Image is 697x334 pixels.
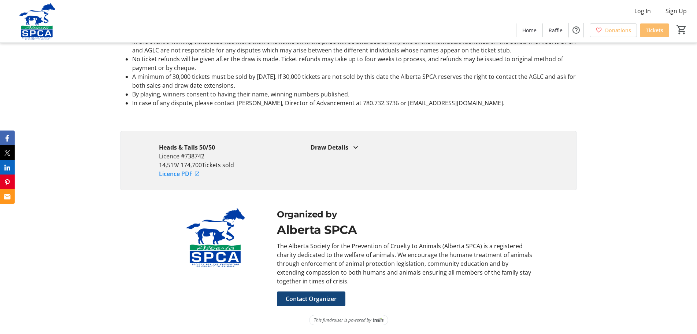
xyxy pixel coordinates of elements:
button: Log In [629,5,657,17]
button: Help [569,23,583,37]
a: Raffle [543,23,568,37]
span: Log In [634,7,651,15]
span: This fundraiser is powered by [314,317,371,323]
span: Donations [605,26,631,34]
li: By playing, winners consent to having their name, winning numbers published. [132,90,576,99]
p: 14,519 / 174,700 Tickets sold [159,161,273,169]
li: No ticket refunds will be given after the draw is made. Ticket refunds may take up to four weeks ... [132,55,576,72]
div: Draw Details [311,143,538,152]
button: Contact Organizer [277,291,345,306]
li: In case of any dispute, please contact [PERSON_NAME], Director of Advancement at 780.732.3736 or ... [132,99,576,107]
div: Alberta SPCA [277,221,534,239]
button: Sign Up [660,5,693,17]
span: Raffle [549,26,563,34]
div: The Alberta Society for the Prevention of Cruelty to Animals (Alberta SPCA) is a registered chari... [277,242,534,286]
span: Sign Up [666,7,687,15]
li: In the event a winning ticket stub has more than one name on it, the prize will be awarded to onl... [132,37,576,55]
span: Contact Organizer [286,294,337,303]
span: Home [522,26,537,34]
img: Alberta SPCA's Logo [4,3,70,40]
p: Licence #738742 [159,152,273,161]
strong: Heads & Tails 50/50 [159,143,215,151]
span: Tickets [646,26,663,34]
a: Donations [590,23,637,37]
a: Tickets [640,23,669,37]
button: Cart [675,23,688,36]
a: Licence PDF [159,169,200,178]
li: A minimum of 30,000 tickets must be sold by [DATE]. If 30,000 tickets are not sold by this date t... [132,72,576,90]
div: Organized by [277,208,534,221]
a: Home [516,23,542,37]
img: Trellis Logo [373,318,383,323]
img: Alberta SPCA logo [163,208,268,267]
